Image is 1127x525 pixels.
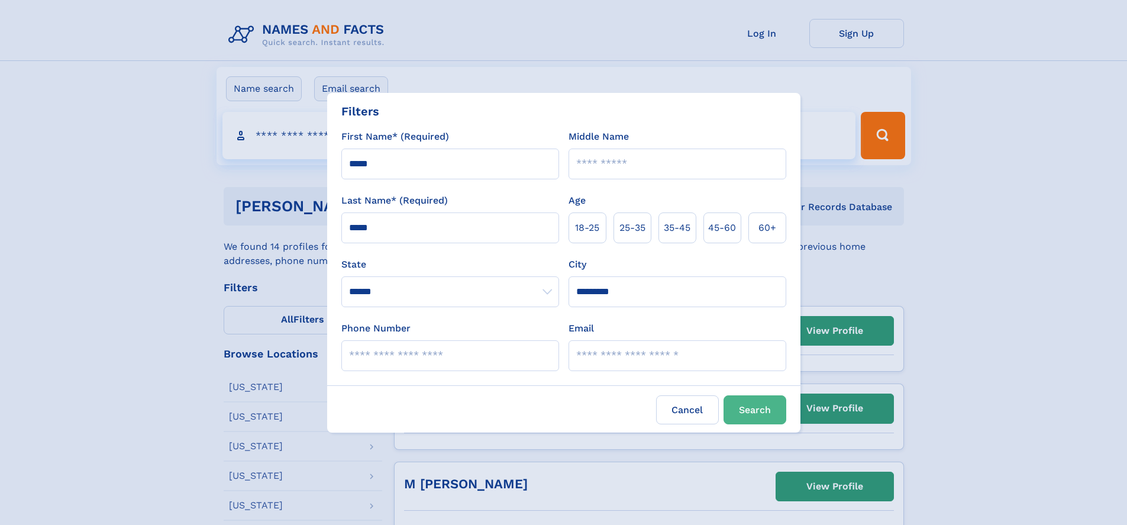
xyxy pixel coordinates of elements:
span: 25‑35 [619,221,645,235]
button: Search [724,395,786,424]
span: 60+ [758,221,776,235]
label: Last Name* (Required) [341,194,448,208]
span: 35‑45 [664,221,690,235]
label: Middle Name [569,130,629,144]
label: City [569,257,586,272]
label: Cancel [656,395,719,424]
label: Email [569,321,594,336]
span: 18‑25 [575,221,599,235]
label: Age [569,194,586,208]
label: State [341,257,559,272]
label: First Name* (Required) [341,130,449,144]
label: Phone Number [341,321,411,336]
div: Filters [341,102,379,120]
span: 45‑60 [708,221,736,235]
